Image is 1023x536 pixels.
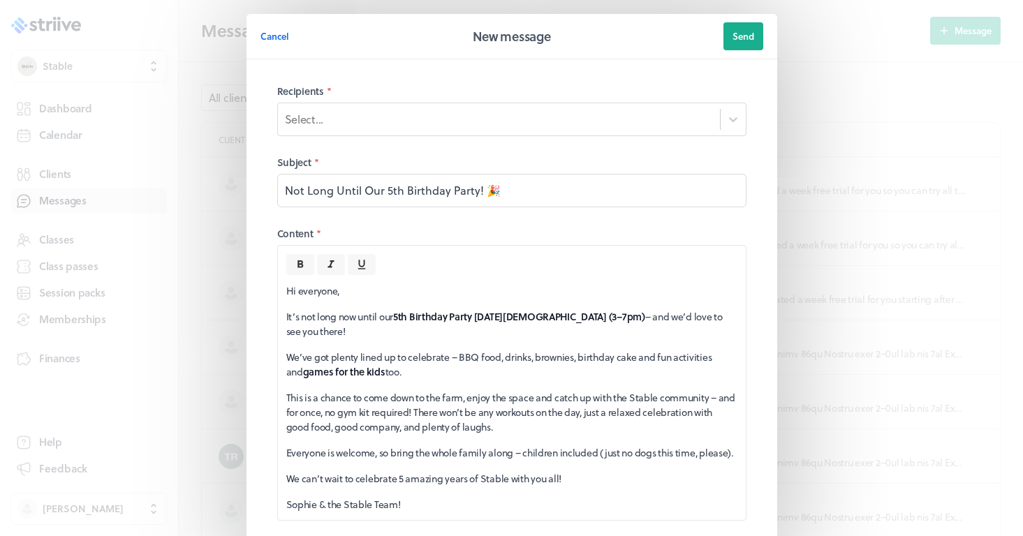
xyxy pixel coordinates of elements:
p: We’ve got plenty lined up to celebrate – BBQ food, drinks, brownies, birthday cake and fun activi... [286,350,737,379]
button: Cancel [260,22,289,50]
div: Select... [285,112,323,127]
p: We can’t wait to celebrate 5 amazing years of Stable with you all! [286,471,737,486]
h2: New message [473,27,551,46]
p: It’s not long now until our – and we’d love to see you there! [286,309,737,338]
p: Hi everyone, [286,283,737,298]
strong: 5th Birthday Party [DATE][DEMOGRAPHIC_DATA] (3–7pm) [393,309,645,324]
p: Sophie & the Stable Team! [286,497,737,512]
label: Content [277,227,746,241]
label: Recipients [277,84,746,98]
label: Subject [277,156,746,170]
iframe: gist-messenger-bubble-iframe [982,496,1016,529]
span: Send [733,30,754,43]
strong: games for the kids [303,364,385,379]
span: Cancel [260,30,289,43]
button: Send [723,22,763,50]
p: This is a chance to come down to the farm, enjoy the space and catch up with the Stable community... [286,390,737,434]
p: Everyone is welcome, so bring the whole family along – children included (just no dogs this time,... [286,445,737,460]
